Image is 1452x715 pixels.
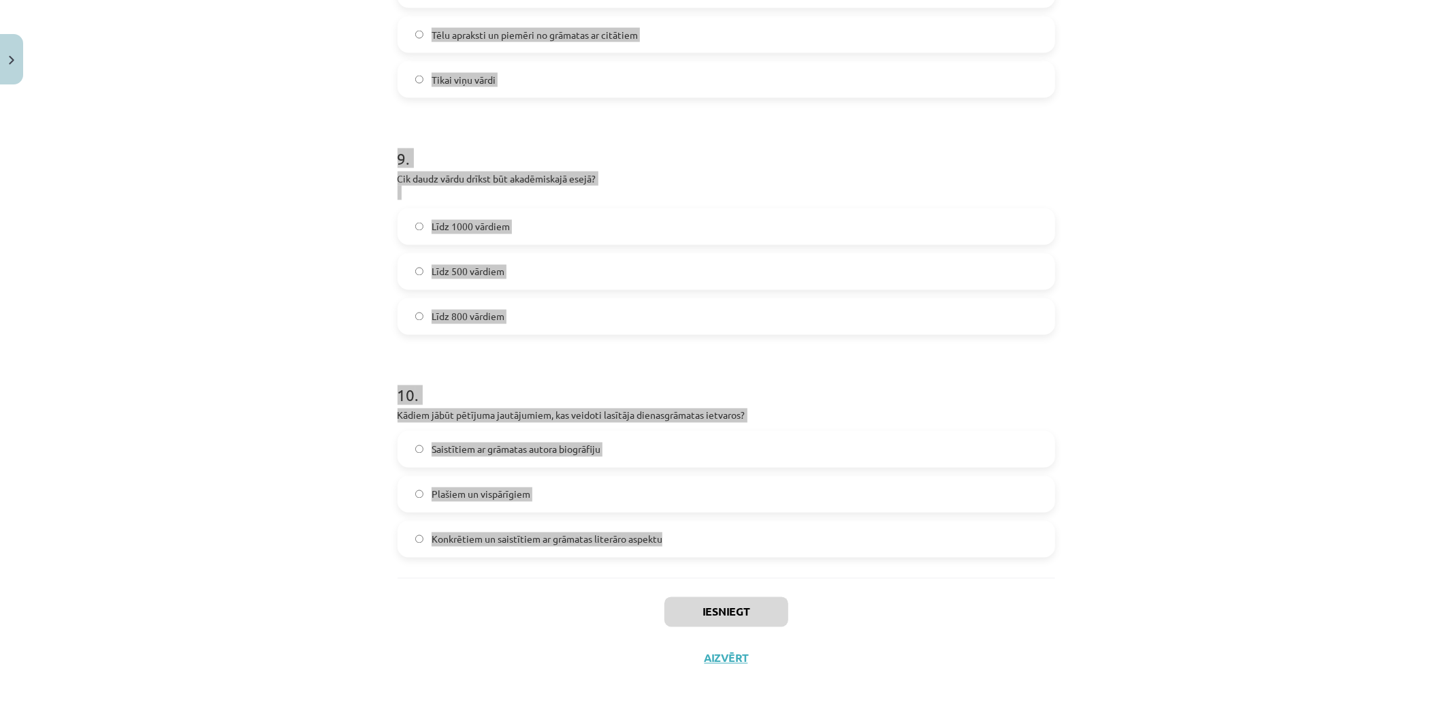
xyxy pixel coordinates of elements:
[432,310,504,324] span: Līdz 800 vārdiem
[700,652,752,665] button: Aizvērt
[415,223,424,232] input: Līdz 1000 vārdiem
[398,172,1055,200] p: Cik daudz vārdu drīkst būt akadēmiskajā esejā?
[432,488,530,502] span: Plašiem un vispārīgiem
[432,265,504,279] span: Līdz 500 vārdiem
[432,533,662,547] span: Konkrētiem un saistītiem ar grāmatas literāro aspektu
[432,220,510,234] span: Līdz 1000 vārdiem
[415,313,424,321] input: Līdz 800 vārdiem
[664,597,788,627] button: Iesniegt
[415,535,424,544] input: Konkrētiem un saistītiem ar grāmatas literāro aspektu
[415,76,424,84] input: Tikai viņu vārdi
[415,268,424,276] input: Līdz 500 vārdiem
[9,56,14,65] img: icon-close-lesson-0947bae3869378f0d4975bcd49f059093ad1ed9edebbc8119c70593378902aed.svg
[415,490,424,499] input: Plašiem un vispārīgiem
[398,362,1055,404] h1: 10 .
[398,125,1055,168] h1: 9 .
[432,73,496,87] span: Tikai viņu vārdi
[415,445,424,454] input: Saistītiem ar grāmatas autora biogrāfiju
[432,443,600,457] span: Saistītiem ar grāmatas autora biogrāfiju
[415,31,424,39] input: Tēlu apraksti un piemēri no grāmatas ar citātiem
[432,28,638,42] span: Tēlu apraksti un piemēri no grāmatas ar citātiem
[398,409,1055,423] p: Kādiem jābūt pētījuma jautājumiem, kas veidoti lasītāja dienasgrāmatas ietvaros?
